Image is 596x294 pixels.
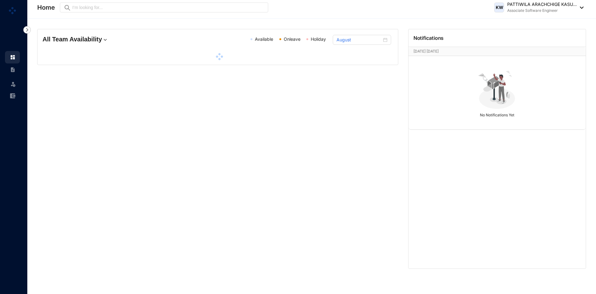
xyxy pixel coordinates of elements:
[311,36,326,42] span: Holiday
[255,36,273,42] span: Available
[413,34,444,42] p: Notifications
[23,26,31,34] img: nav-icon-right.af6afadce00d159da59955279c43614e.svg
[495,5,503,10] span: KW
[10,81,16,87] img: leave-unselected.2934df6273408c3f84d9.svg
[336,36,382,43] input: Select month
[43,35,159,44] h4: All Team Availability
[5,63,20,76] li: Contracts
[10,67,16,72] img: contract-unselected.99e2b2107c0a7dd48938.svg
[507,1,577,7] p: PATTIWILA ARACHCHIGE KASU...
[476,67,518,110] img: no-notification-yet.99f61bb71409b19b567a5111f7a484a1.svg
[410,110,584,118] p: No Notifications Yet
[5,51,20,63] li: Home
[507,7,577,14] p: Associate Software Engineer
[5,90,20,102] li: Expenses
[284,36,300,42] span: Onleave
[577,7,584,9] img: dropdown-black.8e83cc76930a90b1a4fdb6d089b7bf3a.svg
[102,37,108,43] img: dropdown.780994ddfa97fca24b89f58b1de131fa.svg
[72,4,264,11] input: I’m looking for...
[409,47,586,56] div: [DATE] [DATE][DATE]
[10,93,16,99] img: expense-unselected.2edcf0507c847f3e9e96.svg
[10,54,16,60] img: home.c6720e0a13eba0172344.svg
[37,3,55,12] p: Home
[413,48,569,54] p: [DATE] [DATE]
